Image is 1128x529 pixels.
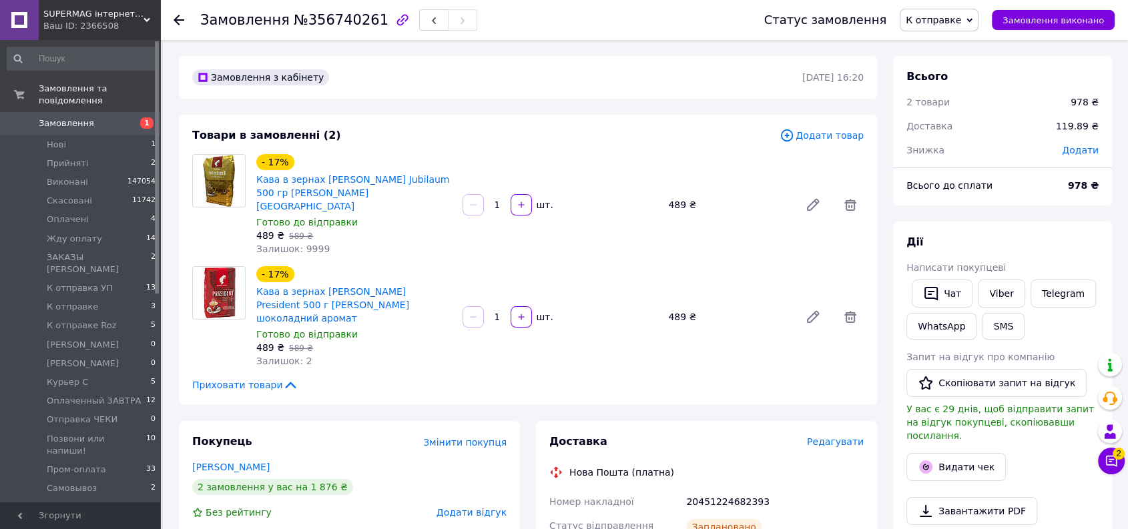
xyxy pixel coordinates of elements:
[906,369,1087,397] button: Скопіювати запит на відгук
[47,339,119,351] span: [PERSON_NAME]
[1113,448,1125,460] span: 2
[127,176,156,188] span: 147054
[192,462,270,472] a: [PERSON_NAME]
[192,435,252,448] span: Покупець
[47,251,151,276] span: ЗАКАЗЫ [PERSON_NAME]
[151,339,156,351] span: 0
[1098,448,1125,474] button: Чат з покупцем2
[151,157,156,169] span: 2
[1003,15,1104,25] span: Замовлення виконано
[1062,145,1099,155] span: Додати
[1031,280,1096,308] a: Telegram
[47,395,141,407] span: Оплаченный ЗАВТРА
[47,414,117,426] span: Отправка ЧЕКИ
[151,320,156,332] span: 5
[140,117,154,129] span: 1
[906,15,961,25] span: К отправке
[906,262,1006,273] span: Написати покупцеві
[47,482,97,494] span: Самовывоз
[764,13,887,27] div: Статус замовлення
[912,280,972,308] button: Чат
[39,117,94,129] span: Замовлення
[437,507,507,518] span: Додати відгук
[192,129,341,141] span: Товари в замовленні (2)
[256,230,284,241] span: 489 ₴
[151,213,156,225] span: 4
[47,301,98,313] span: К отправке
[533,198,555,211] div: шт.
[906,121,952,131] span: Доставка
[256,286,409,324] a: Кава в зернах [PERSON_NAME] President 500 г [PERSON_NAME] шоколадний аромат
[39,83,160,107] span: Замовлення та повідомлення
[906,145,944,155] span: Знижка
[906,453,1006,481] button: Видати чек
[47,213,89,225] span: Оплачені
[906,404,1094,441] span: У вас є 29 днів, щоб відправити запит на відгук покупцеві, скопіювавши посилання.
[174,13,184,27] div: Повернутися назад
[151,251,156,276] span: 2
[906,313,976,340] a: WhatsApp
[151,139,156,151] span: 1
[151,376,156,388] span: 5
[982,313,1025,340] button: SMS
[47,233,102,245] span: Жду оплату
[146,501,156,513] span: 69
[906,497,1037,525] a: Завантажити PDF
[47,139,66,151] span: Нові
[43,20,160,32] div: Ваш ID: 2366508
[256,329,358,340] span: Готово до відправки
[146,464,156,476] span: 33
[151,414,156,426] span: 0
[200,12,290,28] span: Замовлення
[43,8,144,20] span: SUPERMAG інтернет магазин
[47,320,116,332] span: К отправке Roz
[256,266,294,282] div: - 17%
[533,310,555,324] div: шт.
[146,233,156,245] span: 14
[663,195,794,214] div: 489 ₴
[132,195,156,207] span: 11742
[800,304,826,330] a: Редагувати
[192,479,353,495] div: 2 замовлення у вас на 1 876 ₴
[203,155,236,207] img: Кава в зернах Julius Meinl Jubilaum 500 гр Джуліус Австрія
[256,356,312,366] span: Залишок: 2
[47,282,113,294] span: К отправка УП
[566,466,677,479] div: Нова Пошта (платна)
[1068,180,1099,191] b: 978 ₴
[151,358,156,370] span: 0
[289,344,313,353] span: 589 ₴
[906,352,1055,362] span: Запит на відгук про компанію
[837,304,864,330] span: Видалити
[47,176,88,188] span: Виконані
[289,231,313,241] span: 589 ₴
[800,191,826,218] a: Редагувати
[906,97,950,107] span: 2 товари
[206,507,272,518] span: Без рейтингу
[978,280,1025,308] a: Viber
[146,282,156,294] span: 13
[256,174,449,211] a: Кава в зернах [PERSON_NAME] Jubilaum 500 гр [PERSON_NAME][GEOGRAPHIC_DATA]
[47,376,88,388] span: Курьер С
[423,437,507,448] span: Змінити покупця
[193,267,245,319] img: Кава в зернах Julius Meinl President 500 г Джуліус шоколадний аромат
[256,217,358,227] span: Готово до відправки
[256,154,294,170] div: - 17%
[192,378,298,392] span: Приховати товари
[549,496,634,507] span: Номер накладної
[47,157,88,169] span: Прийняті
[780,128,864,143] span: Додати товар
[146,433,156,457] span: 10
[146,395,156,407] span: 12
[47,464,106,476] span: Пром-оплата
[47,195,92,207] span: Скасовані
[47,501,89,513] span: Упакован
[256,342,284,353] span: 489 ₴
[802,72,864,83] time: [DATE] 16:20
[906,235,923,248] span: Дії
[1048,111,1107,141] div: 119.89 ₴
[151,482,156,494] span: 2
[906,70,948,83] span: Всього
[906,180,993,191] span: Всього до сплати
[1071,95,1099,109] div: 978 ₴
[7,47,157,71] input: Пошук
